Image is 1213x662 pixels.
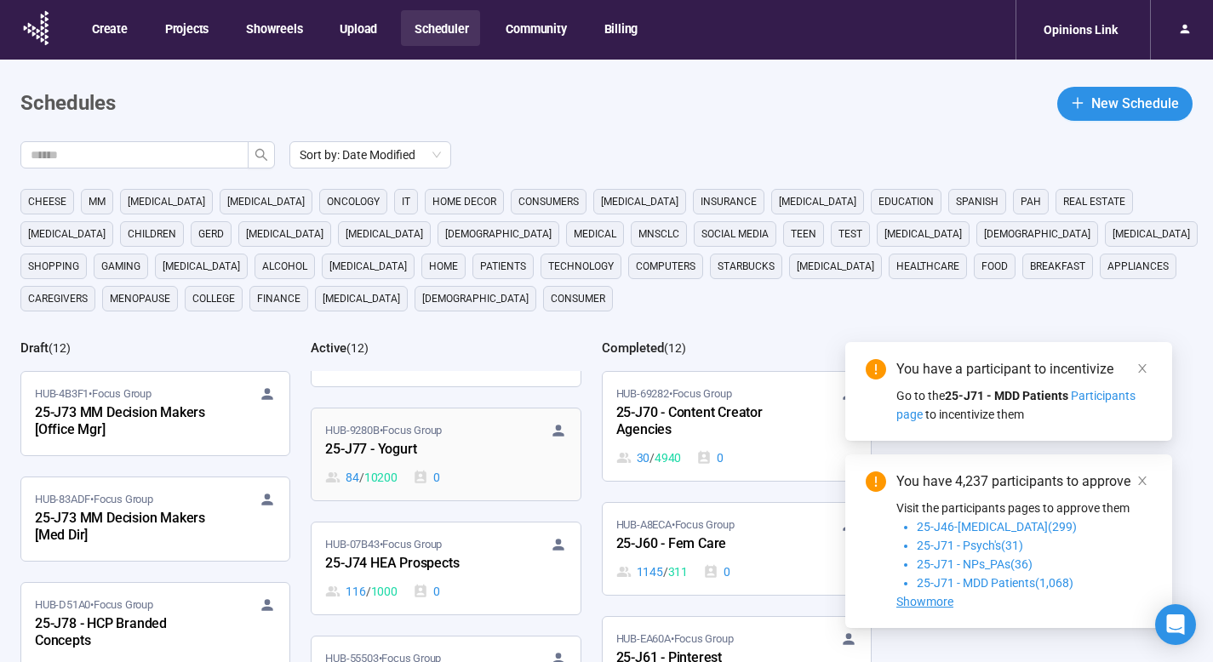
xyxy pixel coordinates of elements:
span: real estate [1063,193,1125,210]
div: 0 [703,562,730,581]
span: [MEDICAL_DATA] [601,193,678,210]
span: [MEDICAL_DATA] [346,225,423,243]
span: Teen [791,225,816,243]
div: 0 [696,448,724,467]
span: finance [257,290,300,307]
span: Food [981,258,1008,275]
span: 25-J46-[MEDICAL_DATA](299) [917,520,1077,534]
a: HUB-9280B•Focus Group25-J77 - Yogurt84 / 102000 [312,408,580,500]
span: close [1136,475,1148,487]
button: Scheduler [401,10,480,46]
button: search [248,141,275,168]
span: computers [636,258,695,275]
span: HUB-4B3F1 • Focus Group [35,385,152,402]
button: Upload [326,10,389,46]
button: plusNew Schedule [1057,87,1193,121]
span: [MEDICAL_DATA] [797,258,874,275]
span: [MEDICAL_DATA] [884,225,962,243]
span: ( 12 ) [346,341,369,355]
div: 25-J77 - Yogurt [325,439,512,461]
span: 25-J71 - NPs_PAs(36) [917,557,1033,571]
span: [MEDICAL_DATA] [227,193,305,210]
span: HUB-D51A0 • Focus Group [35,596,153,613]
button: Projects [152,10,220,46]
span: HUB-83ADF • Focus Group [35,491,153,508]
span: 25-J71 - MDD Patients(1,068) [917,576,1073,590]
span: ( 12 ) [49,341,71,355]
div: You have 4,237 participants to approve [896,471,1152,492]
div: You have a participant to incentivize [896,359,1152,380]
span: / [359,468,364,487]
span: cheese [28,193,66,210]
button: Billing [591,10,650,46]
a: HUB-A8ECA•Focus Group25-J60 - Fem Care1145 / 3110 [603,503,871,595]
span: search [255,148,268,162]
span: Spanish [956,193,998,210]
span: / [663,562,668,581]
span: HUB-A8ECA • Focus Group [616,516,735,534]
span: HUB-EA60A • Focus Group [616,631,734,648]
span: medical [574,225,616,243]
span: caregivers [28,290,88,307]
p: Visit the participants pages to approve them [896,499,1152,517]
h2: Draft [20,340,49,356]
span: Sort by: Date Modified [300,142,441,168]
span: Test [838,225,862,243]
span: home decor [432,193,496,210]
span: 10200 [364,468,398,487]
h1: Schedules [20,88,116,120]
span: appliances [1107,258,1169,275]
span: technology [548,258,614,275]
span: menopause [110,290,170,307]
span: [DEMOGRAPHIC_DATA] [445,225,552,243]
div: 25-J74 HEA Prospects [325,553,512,575]
span: exclamation-circle [866,471,886,492]
span: [MEDICAL_DATA] [1113,225,1190,243]
span: / [649,448,655,467]
span: mnsclc [638,225,679,243]
span: home [429,258,458,275]
span: oncology [327,193,380,210]
span: education [878,193,934,210]
span: [DEMOGRAPHIC_DATA] [422,290,529,307]
a: HUB-69282•Focus Group25-J70 - Content Creator Agencies30 / 49400 [603,372,871,481]
span: 311 [668,562,688,581]
span: [MEDICAL_DATA] [323,290,400,307]
button: Community [492,10,578,46]
span: [MEDICAL_DATA] [779,193,856,210]
a: HUB-83ADF•Focus Group25-J73 MM Decision Makers [Med Dir] [21,477,289,561]
div: 25-J73 MM Decision Makers [Med Dir] [35,508,222,547]
div: 25-J73 MM Decision Makers [Office Mgr] [35,402,222,442]
span: plus [1071,96,1084,110]
span: children [128,225,176,243]
span: Showmore [896,595,953,608]
span: healthcare [896,258,959,275]
a: HUB-07B43•Focus Group25-J74 HEA Prospects116 / 10000 [312,522,580,614]
div: 84 [325,468,397,487]
span: it [402,193,410,210]
span: close [1136,362,1148,374]
span: gaming [101,258,140,275]
div: Opinions Link [1033,14,1128,46]
span: breakfast [1030,258,1085,275]
span: Patients [480,258,526,275]
div: 116 [325,582,397,601]
button: Create [78,10,140,46]
strong: 25-J71 - MDD Patients [945,389,1068,402]
span: social media [701,225,769,243]
span: PAH [1021,193,1041,210]
div: 25-J60 - Fem Care [616,534,804,556]
h2: Completed [602,340,664,356]
div: 25-J70 - Content Creator Agencies [616,402,804,442]
span: New Schedule [1091,93,1179,114]
span: 25-J71 - Psych's(31) [917,539,1023,552]
div: Go to the to incentivize them [896,386,1152,424]
span: 1000 [371,582,398,601]
span: HUB-07B43 • Focus Group [325,536,442,553]
span: [DEMOGRAPHIC_DATA] [984,225,1090,243]
span: [MEDICAL_DATA] [128,193,205,210]
span: HUB-69282 • Focus Group [616,385,732,402]
span: starbucks [718,258,775,275]
h2: Active [311,340,346,356]
span: alcohol [262,258,307,275]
